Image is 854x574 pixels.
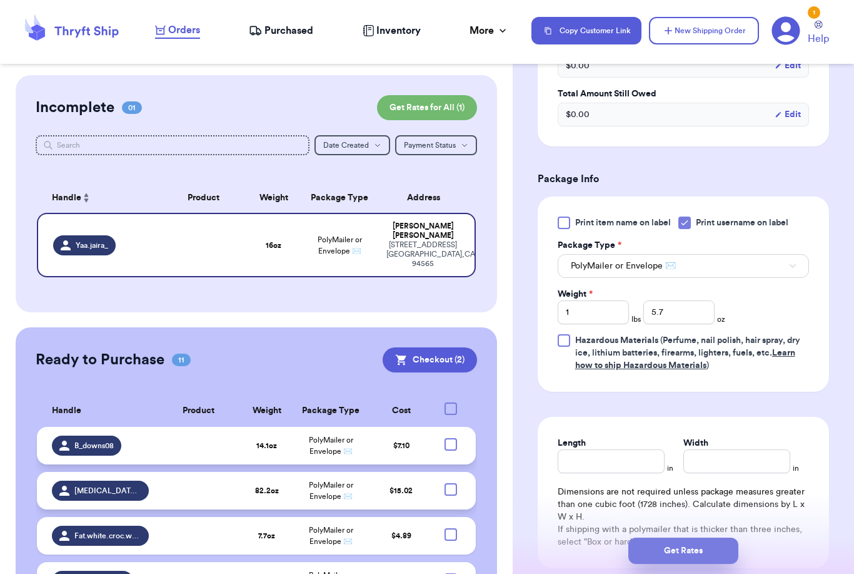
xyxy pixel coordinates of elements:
[376,23,421,38] span: Inventory
[172,354,191,366] span: 11
[256,442,277,449] strong: 14.1 oz
[168,23,200,38] span: Orders
[558,437,586,449] label: Length
[293,395,369,427] th: Package Type
[266,242,281,249] strong: 16 oz
[74,531,141,541] span: Fat.white.croc.wearer
[538,172,829,187] h3: Package Info
[155,23,200,39] a: Orders
[248,183,300,213] th: Weight
[566,108,590,121] span: $ 0.00
[775,108,801,121] button: Edit
[558,523,809,548] p: If shipping with a polymailer that is thicker than three inches, select "Box or hard packaging".
[369,395,433,427] th: Cost
[363,23,421,38] a: Inventory
[309,436,353,455] span: PolyMailer or Envelope ✉️
[36,350,164,370] h2: Ready to Purchase
[318,236,362,255] span: PolyMailer or Envelope ✉️
[249,23,313,38] a: Purchased
[696,217,788,229] span: Print username on label
[389,487,413,495] span: $ 15.02
[241,395,293,427] th: Weight
[717,314,725,324] span: oz
[793,463,799,473] span: in
[628,538,738,564] button: Get Rates
[808,6,820,19] div: 1
[683,437,708,449] label: Width
[575,336,800,370] span: (Perfume, nail polish, hair spray, dry ice, lithium batteries, firearms, lighters, fuels, etc. )
[309,481,353,500] span: PolyMailer or Envelope ✉️
[74,441,114,451] span: B_downs08
[383,347,477,372] button: Checkout (2)
[314,135,390,155] button: Date Created
[404,141,456,149] span: Payment Status
[649,17,759,44] button: New Shipping Order
[386,240,460,269] div: [STREET_ADDRESS] [GEOGRAPHIC_DATA] , CA 94565
[52,404,81,418] span: Handle
[470,23,509,38] div: More
[558,88,809,100] label: Total Amount Still Owed
[808,31,829,46] span: Help
[531,17,641,44] button: Copy Customer Link
[300,183,379,213] th: Package Type
[36,98,114,118] h2: Incomplete
[575,336,658,345] span: Hazardous Materials
[631,314,641,324] span: lbs
[122,101,142,114] span: 01
[808,21,829,46] a: Help
[52,192,81,205] span: Handle
[391,532,411,540] span: $ 4.89
[558,288,593,300] label: Weight
[36,135,309,155] input: Search
[771,16,800,45] a: 1
[323,141,369,149] span: Date Created
[264,23,313,38] span: Purchased
[775,59,801,72] button: Edit
[255,487,279,495] strong: 82.2 oz
[258,532,275,540] strong: 7.7 oz
[558,254,809,278] button: PolyMailer or Envelope ✉️
[377,95,477,120] button: Get Rates for All (1)
[74,486,141,496] span: [MEDICAL_DATA]_vitale_
[393,442,409,449] span: $ 7.10
[558,239,621,252] label: Package Type
[159,183,247,213] th: Product
[667,463,673,473] span: in
[571,260,676,272] span: PolyMailer or Envelope ✉️
[566,59,590,72] span: $ 0.00
[558,486,809,548] div: Dimensions are not required unless package measures greater than one cubic foot (1728 inches). Ca...
[575,217,671,229] span: Print item name on label
[379,183,476,213] th: Address
[156,395,241,427] th: Product
[81,190,91,205] button: Sort ascending
[386,222,460,240] div: [PERSON_NAME] [PERSON_NAME]
[395,135,477,155] button: Payment Status
[76,240,108,250] span: Yaa.jaira_
[309,526,353,545] span: PolyMailer or Envelope ✉️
